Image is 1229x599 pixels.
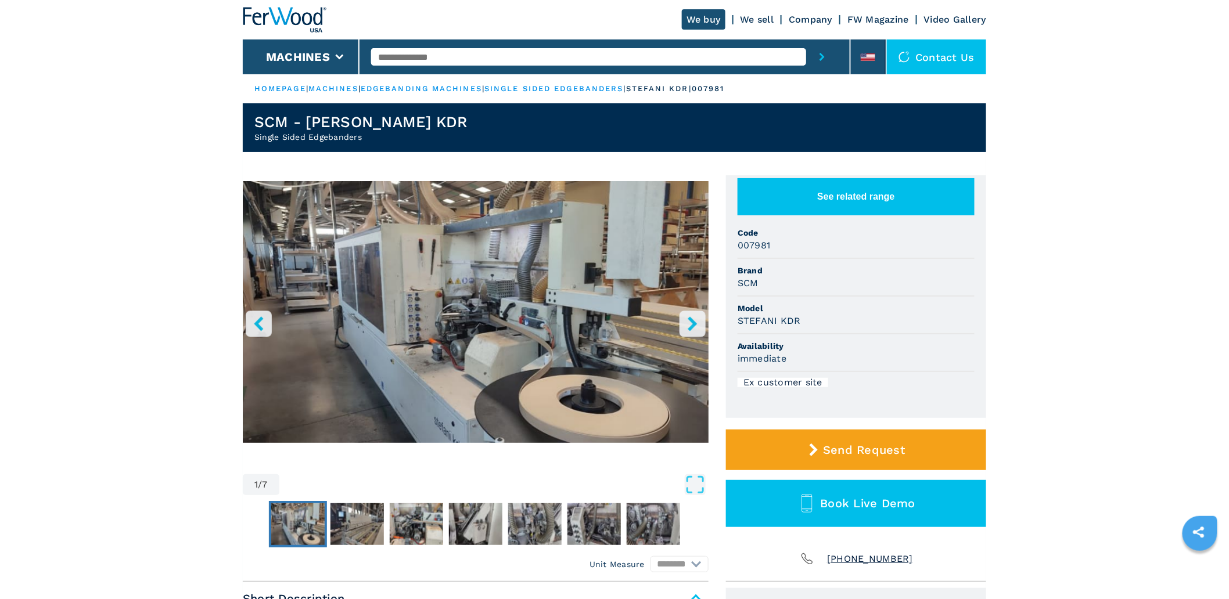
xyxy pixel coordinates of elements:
h3: SCM [738,276,759,290]
a: We sell [741,14,774,25]
img: 39051f080205329f52d0fc42857e8942 [508,503,562,545]
span: | [358,84,361,93]
div: Ex customer site [738,378,828,387]
div: Go to Slide 1 [243,181,709,463]
button: right-button [680,311,706,337]
a: single sided edgebanders [484,84,623,93]
h1: SCM - [PERSON_NAME] KDR [254,113,468,131]
img: Single Sided Edgebanders SCM STEFANI KDR [243,181,709,443]
button: submit-button [806,39,838,74]
button: Go to Slide 6 [565,501,623,547]
a: Video Gallery [924,14,986,25]
tcxspan: Call 704-272-1472 via 3CX [827,553,913,564]
button: Open Fullscreen [282,474,706,495]
span: Book Live Demo [821,496,916,510]
p: stefani kdr | [626,84,692,94]
button: Go to Slide 1 [269,501,327,547]
span: 1 [254,480,258,489]
h3: 007981 [738,239,771,252]
span: Availability [738,340,975,352]
span: | [624,84,626,93]
span: | [482,84,484,93]
img: Ferwood [243,7,326,33]
span: Model [738,302,975,314]
img: f7faae817bae8858a49fdc3296c925b6 [390,503,443,545]
button: Go to Slide 7 [624,501,682,547]
span: Send Request [823,443,905,457]
button: Go to Slide 3 [387,501,445,547]
img: Phone [799,551,815,567]
button: Book Live Demo [726,480,986,527]
a: We buy [682,9,725,30]
a: FW Magazine [847,14,909,25]
img: 8fd1c255a744dc140e87e88c3a46ff7f [449,503,502,545]
img: 9d56d0b29ba24b9ead182966be72ebbc [567,503,621,545]
h3: STEFANI KDR [738,314,801,327]
em: Unit Measure [590,558,645,570]
img: Contact us [899,51,910,63]
p: 007981 [692,84,725,94]
a: Company [789,14,832,25]
button: left-button [246,311,272,337]
h2: Single Sided Edgebanders [254,131,468,143]
span: 7 [263,480,268,489]
span: / [258,480,262,489]
button: Go to Slide 2 [328,501,386,547]
a: sharethis [1184,518,1213,547]
button: See related range [738,178,975,215]
iframe: Chat [1180,547,1220,590]
div: Contact us [887,39,987,74]
img: 3f3a30049d519f420ed313cdd0261f9a [271,503,325,545]
button: Send Request [726,430,986,470]
button: Go to Slide 4 [447,501,505,547]
button: Go to Slide 5 [506,501,564,547]
a: HOMEPAGE [254,84,306,93]
h3: immediate [738,352,786,365]
span: Brand [738,265,975,276]
img: f8bbacb50f577f18ca8c241f8d6ea2e2 [330,503,384,545]
a: edgebanding machines [361,84,482,93]
nav: Thumbnail Navigation [243,501,709,547]
button: Machines [266,50,330,64]
span: Code [738,227,975,239]
img: d97874a1544ef7e9b1540fa144b751a5 [627,503,680,545]
a: machines [308,84,358,93]
span: | [306,84,308,93]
